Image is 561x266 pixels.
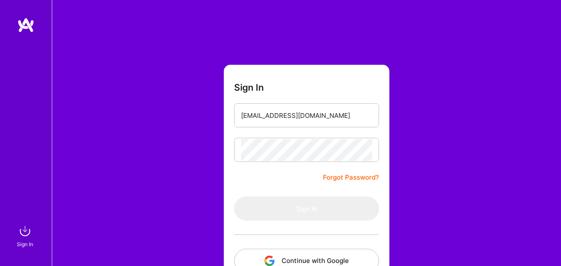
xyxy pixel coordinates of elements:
h3: Sign In [234,82,264,93]
input: Email... [241,104,372,127]
div: Sign In [17,240,33,249]
img: sign in [16,222,34,240]
img: logo [17,17,34,33]
button: Sign In [234,196,379,221]
a: sign inSign In [18,222,34,249]
a: Forgot Password? [323,172,379,183]
img: icon [264,256,275,266]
